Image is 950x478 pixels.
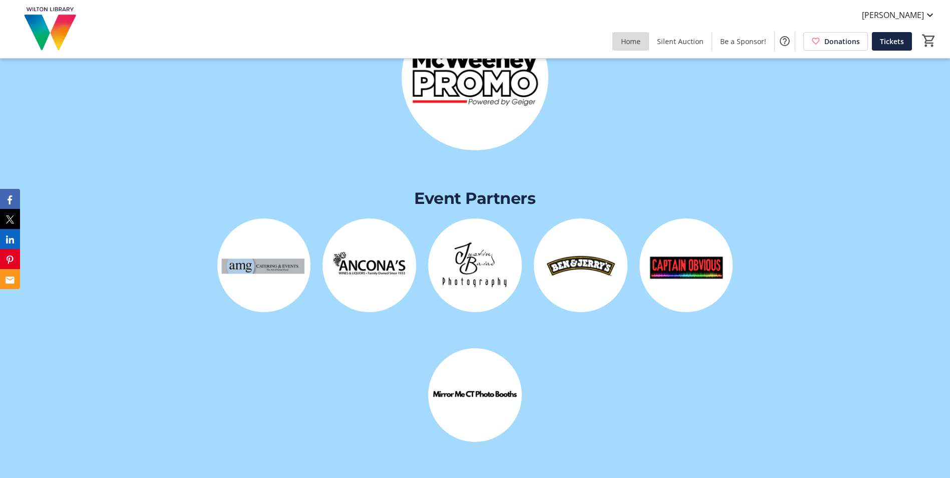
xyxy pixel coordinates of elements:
a: Donations [803,32,868,51]
img: Wilton Library's Logo [6,4,95,54]
img: logo [428,348,522,442]
span: Home [621,36,641,47]
span: Donations [824,36,860,47]
button: Help [775,31,795,51]
button: Cart [920,32,938,50]
img: logo [428,218,522,312]
span: Tickets [880,36,904,47]
a: Tickets [872,32,912,51]
img: logo [402,4,548,150]
img: logo [323,218,416,312]
span: Be a Sponsor! [720,36,766,47]
span: [PERSON_NAME] [862,9,924,21]
img: logo [640,218,733,312]
a: Home [613,32,649,51]
img: logo [217,218,311,312]
a: Silent Auction [649,32,712,51]
img: logo [534,218,627,312]
span: Silent Auction [657,36,704,47]
span: Event Partners [414,188,535,208]
button: [PERSON_NAME] [854,7,944,23]
a: Be a Sponsor! [712,32,774,51]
